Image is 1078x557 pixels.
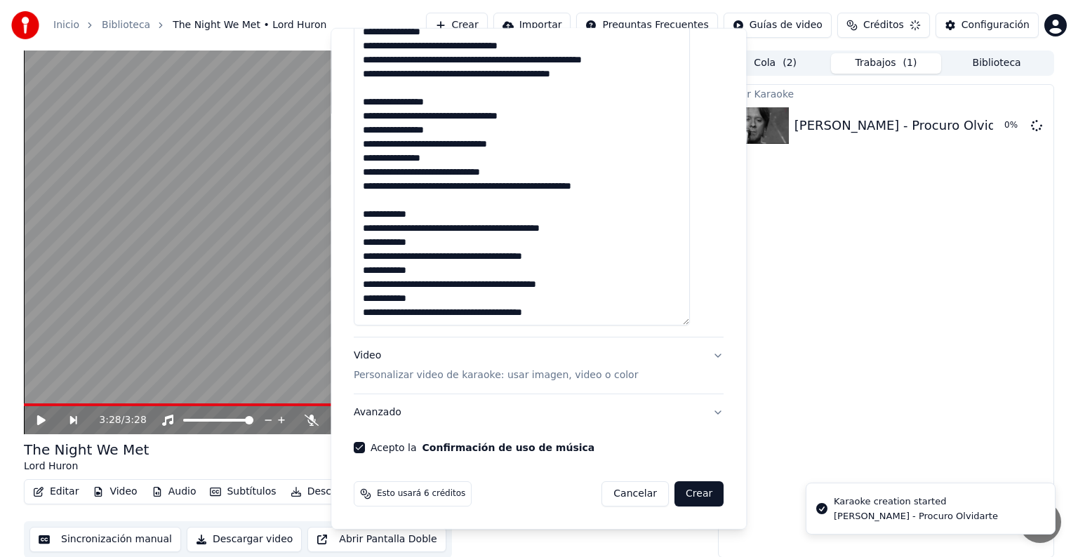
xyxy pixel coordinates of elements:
label: Acepto la [371,443,594,452]
button: Avanzado [354,394,724,431]
span: Esto usará 6 créditos [377,488,465,499]
div: Video [354,349,638,382]
button: VideoPersonalizar video de karaoke: usar imagen, video o color [354,337,724,394]
p: Personalizar video de karaoke: usar imagen, video o color [354,368,638,382]
button: Crear [674,481,724,506]
button: Cancelar [602,481,670,506]
button: Acepto la [422,443,595,452]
